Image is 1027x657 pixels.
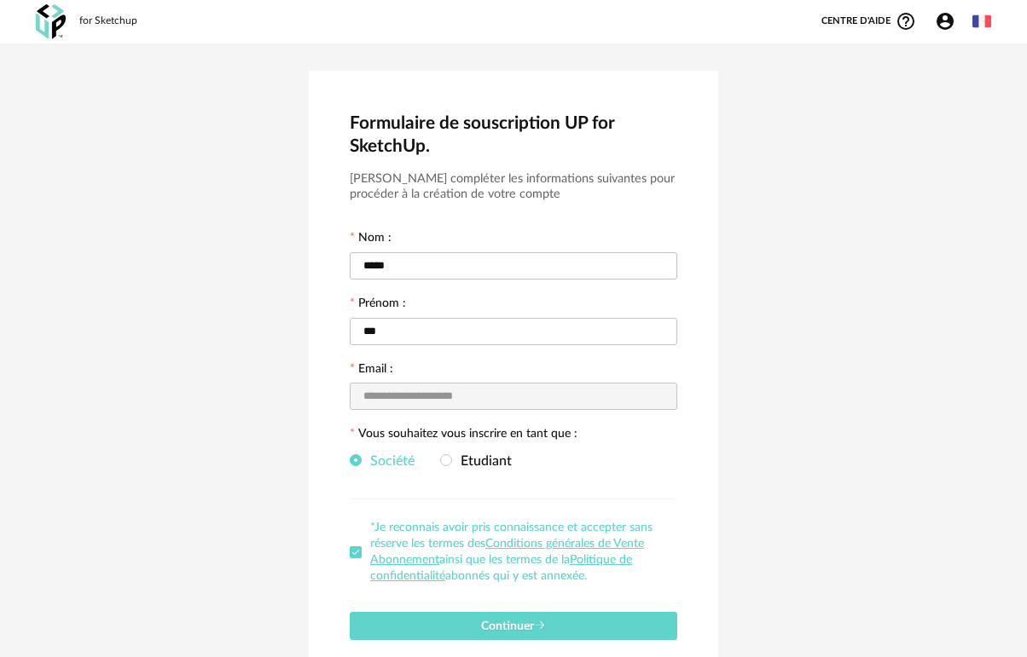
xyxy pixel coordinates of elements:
[79,14,137,28] div: for Sketchup
[821,11,916,32] span: Centre d'aideHelp Circle Outline icon
[350,232,392,247] label: Nom :
[896,11,916,32] span: Help Circle Outline icon
[972,12,991,31] img: fr
[350,363,393,378] label: Email :
[370,522,653,582] span: *Je reconnais avoir pris connaissance et accepter sans réserve les termes des ainsi que les terme...
[481,620,546,632] span: Continuer
[370,538,644,566] a: Conditions générales de Vente Abonnement
[452,454,512,468] span: Etudiant
[36,4,66,39] img: OXP
[362,454,415,468] span: Société
[350,297,406,313] label: Prénom :
[935,11,963,32] span: Account Circle icon
[935,11,955,32] span: Account Circle icon
[350,612,677,640] button: Continuer
[350,112,677,158] h2: Formulaire de souscription UP for SketchUp.
[350,171,677,203] h3: [PERSON_NAME] compléter les informations suivantes pour procéder à la création de votre compte
[350,428,577,443] label: Vous souhaitez vous inscrire en tant que :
